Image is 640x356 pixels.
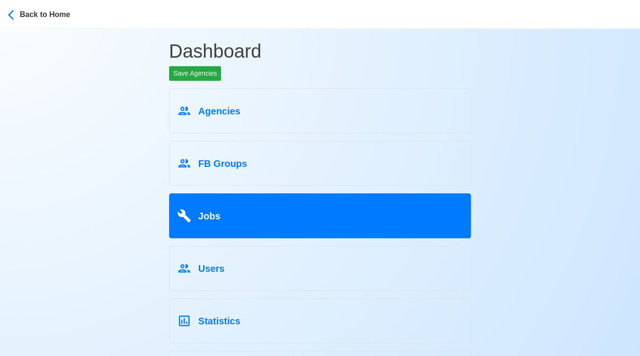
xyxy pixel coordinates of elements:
[198,263,225,274] span: Users
[169,141,471,186] a: FB Groups
[198,106,240,116] span: Agencies
[20,7,91,20] div: Back to Home
[198,316,240,326] span: Statistics
[169,193,471,238] a: Jobs
[169,246,471,291] a: Users
[169,28,471,66] h1: Dashboard
[169,88,471,133] a: Agencies
[169,298,471,343] a: Statistics
[198,158,247,169] span: FB Groups
[169,66,222,81] button: Save Agencies
[198,211,221,221] span: Jobs
[8,3,91,25] button: Back to Home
